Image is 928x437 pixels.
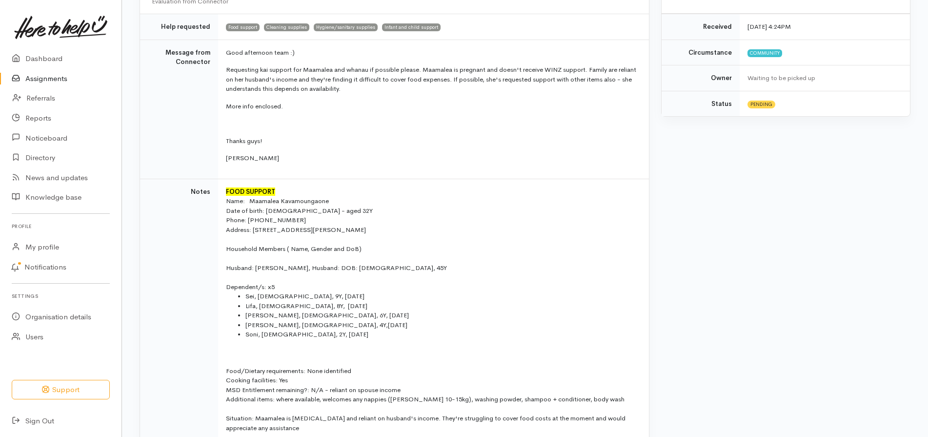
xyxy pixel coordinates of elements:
td: Help requested [140,14,218,40]
li: Sei, [DEMOGRAPHIC_DATA], 9Y, [DATE] [245,291,637,301]
div: Situation: Maamalea is [MEDICAL_DATA] and reliant on husband's income. They're struggling to cove... [226,414,637,433]
p: Good afternoon team :) [226,48,637,58]
span: Infant and child support [382,23,441,31]
div: Date of birth: [DEMOGRAPHIC_DATA] - aged 32Y [226,206,637,216]
td: Status [662,91,740,116]
div: Phone: [PHONE_NUMBER] [226,215,637,225]
div: Address: [STREET_ADDRESS][PERSON_NAME] [226,225,637,235]
div: Food/Dietary requirements: None identified [226,366,637,376]
span: Community [747,49,782,57]
span: Cleaning supplies [264,23,309,31]
div: MSD Entitlement remaining?: N/A - reliant on spouse income [226,385,637,395]
li: Lifa, [DEMOGRAPHIC_DATA], 8Y, [DATE] [245,301,637,311]
div: Waiting to be picked up [747,73,898,83]
div: Dependent/s: x5 [226,282,637,292]
h6: Settings [12,290,110,303]
div: Additional items: where available, welcomes any nappies ([PERSON_NAME] 10-15kg), washing powder, ... [226,395,637,404]
p: [PERSON_NAME] [226,153,637,163]
td: Message from Connector [140,40,218,179]
div: Household Members ( Name, Gender and DoB) [226,244,637,254]
td: Circumstance [662,40,740,65]
h6: Profile [12,220,110,233]
p: Thanks guys! [226,136,637,146]
p: Requesting kai support for Maamalea and whanau if possible please. Maamalea is pregnant and doesn... [226,65,637,94]
td: Received [662,14,740,40]
time: [DATE] 4:24PM [747,22,791,31]
li: [PERSON_NAME], [DEMOGRAPHIC_DATA], 6Y, [DATE] [245,311,637,320]
span: Food support [226,23,260,31]
td: Owner [662,65,740,91]
button: Support [12,380,110,400]
span: Pending [747,101,775,108]
div: Name: Maamalea Kavamoungaone [226,196,637,206]
li: [PERSON_NAME], [DEMOGRAPHIC_DATA], 4Y,[DATE] [245,320,637,330]
div: Cooking facilities: Yes [226,375,637,385]
span: Hygiene/sanitary supplies [314,23,378,31]
p: More info enclosed. [226,102,637,111]
div: Husband: [PERSON_NAME], Husband: DOB: [DEMOGRAPHIC_DATA], 45Y [226,263,637,273]
li: Soni, [DEMOGRAPHIC_DATA], 2Y, [DATE] [245,330,637,339]
font: FOOD SUPPORT [226,187,275,196]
